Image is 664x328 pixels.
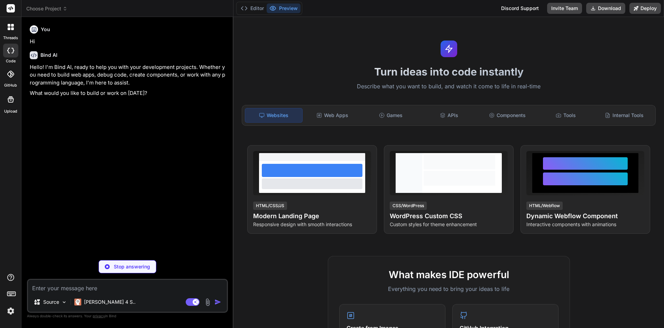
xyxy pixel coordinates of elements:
button: Editor [238,3,267,13]
div: Internal Tools [596,108,653,123]
img: Claude 4 Sonnet [74,299,81,305]
p: Hello! I'm Bind AI, ready to help you with your development projects. Whether you need to build w... [30,63,227,87]
p: Interactive components with animations [526,221,644,228]
p: Source [43,299,59,305]
div: CSS/WordPress [390,202,427,210]
div: Components [479,108,536,123]
h4: Modern Landing Page [253,211,371,221]
span: Choose Project [26,5,67,12]
img: settings [5,305,17,317]
p: Responsive design with smooth interactions [253,221,371,228]
p: Always double-check its answers. Your in Bind [27,313,228,319]
h6: Bind AI [40,52,57,59]
img: icon [214,299,221,305]
h4: Dynamic Webflow Component [526,211,644,221]
div: Discord Support [497,3,543,14]
div: HTML/Webflow [526,202,563,210]
img: attachment [204,298,212,306]
label: GitHub [4,82,17,88]
button: Preview [267,3,301,13]
button: Download [586,3,625,14]
div: Games [362,108,419,123]
button: Deploy [629,3,661,14]
p: Hi [30,38,227,46]
div: Websites [245,108,303,123]
h4: WordPress Custom CSS [390,211,508,221]
img: Pick Models [61,299,67,305]
p: Stop answering [114,263,150,270]
div: HTML/CSS/JS [253,202,287,210]
p: Custom styles for theme enhancement [390,221,508,228]
div: Web Apps [304,108,361,123]
p: Describe what you want to build, and watch it come to life in real-time [238,82,660,91]
div: Tools [537,108,594,123]
span: privacy [93,314,105,318]
h2: What makes IDE powerful [339,267,559,282]
h1: Turn ideas into code instantly [238,65,660,78]
label: Upload [4,108,17,114]
label: threads [3,35,18,41]
button: Invite Team [547,3,582,14]
div: APIs [421,108,478,123]
p: What would you like to build or work on [DATE]? [30,89,227,97]
label: code [6,58,16,64]
p: Everything you need to bring your ideas to life [339,285,559,293]
h6: You [41,26,50,33]
p: [PERSON_NAME] 4 S.. [84,299,136,305]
